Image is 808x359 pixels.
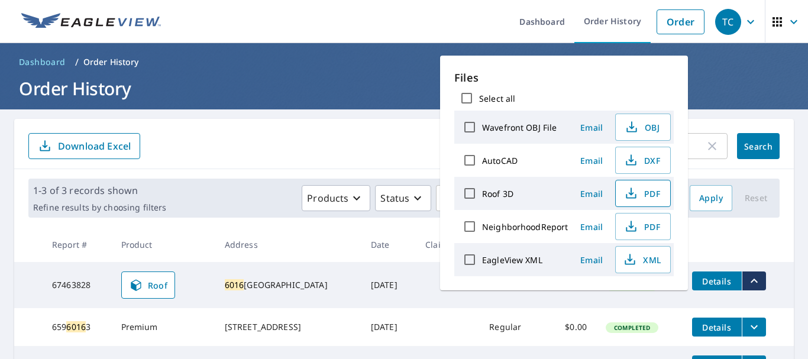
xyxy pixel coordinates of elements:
[746,141,770,152] span: Search
[482,221,568,232] label: NeighborhoodReport
[577,221,606,232] span: Email
[416,227,480,262] th: Claim ID
[615,147,671,174] button: DXF
[307,191,348,205] p: Products
[361,262,416,308] td: [DATE]
[623,219,661,234] span: PDF
[699,276,735,287] span: Details
[699,191,723,206] span: Apply
[121,271,176,299] a: Roof
[454,70,674,86] p: Files
[542,308,596,346] td: $0.00
[380,191,409,205] p: Status
[43,227,112,262] th: Report #
[33,183,166,198] p: 1-3 of 3 records shown
[361,227,416,262] th: Date
[129,278,168,292] span: Roof
[742,271,766,290] button: filesDropdownBtn-67463828
[692,318,742,337] button: detailsBtn-65960163
[482,122,557,133] label: Wavefront OBJ File
[479,93,515,104] label: Select all
[573,118,610,137] button: Email
[742,318,766,337] button: filesDropdownBtn-65960163
[215,227,361,262] th: Address
[692,271,742,290] button: detailsBtn-67463828
[737,133,780,159] button: Search
[482,188,513,199] label: Roof 3D
[28,133,140,159] button: Download Excel
[361,308,416,346] td: [DATE]
[14,53,794,72] nav: breadcrumb
[83,56,139,68] p: Order History
[607,324,657,332] span: Completed
[480,308,542,346] td: Regular
[615,180,671,207] button: PDF
[577,155,606,166] span: Email
[43,262,112,308] td: 67463828
[43,308,112,346] td: 659 3
[623,186,661,200] span: PDF
[14,53,70,72] a: Dashboard
[225,279,244,290] mark: 6016
[58,140,131,153] p: Download Excel
[623,120,661,134] span: OBJ
[615,114,671,141] button: OBJ
[573,151,610,170] button: Email
[375,185,431,211] button: Status
[302,185,370,211] button: Products
[21,13,161,31] img: EV Logo
[225,321,352,333] div: [STREET_ADDRESS]
[482,254,542,266] label: EagleView XML
[573,185,610,203] button: Email
[33,202,166,213] p: Refine results by choosing filters
[112,308,215,346] td: Premium
[66,321,86,332] mark: 6016
[615,246,671,273] button: XML
[715,9,741,35] div: TC
[615,213,671,240] button: PDF
[577,188,606,199] span: Email
[577,122,606,133] span: Email
[75,55,79,69] li: /
[573,218,610,236] button: Email
[623,253,661,267] span: XML
[436,185,503,211] button: Orgs
[577,254,606,266] span: Email
[657,9,704,34] a: Order
[225,279,352,291] div: [GEOGRAPHIC_DATA]
[14,76,794,101] h1: Order History
[482,155,518,166] label: AutoCAD
[112,227,215,262] th: Product
[19,56,66,68] span: Dashboard
[623,153,661,167] span: DXF
[573,251,610,269] button: Email
[690,185,732,211] button: Apply
[699,322,735,333] span: Details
